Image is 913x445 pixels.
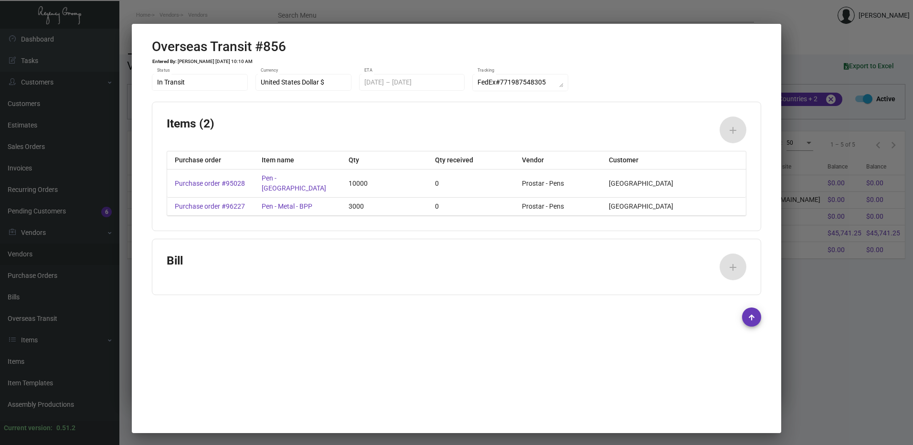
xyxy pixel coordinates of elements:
[727,262,739,273] mat-icon: add
[727,125,739,136] mat-icon: add
[386,79,390,86] span: –
[4,423,53,433] div: Current version:
[167,117,214,143] h3: Items (2)
[341,170,428,197] div: 10000
[56,423,75,433] div: 0.51.2
[341,198,428,215] div: 3000
[427,151,514,169] div: Qty received
[341,151,428,169] div: Qty
[157,78,185,86] span: In Transit
[254,151,341,169] div: Item name
[262,201,312,212] a: Pen - Metal - BPP
[601,198,688,215] div: [GEOGRAPHIC_DATA]
[177,59,253,64] td: [PERSON_NAME] [DATE] 10:10 AM
[167,254,183,276] h3: Bill
[152,59,177,64] td: Entered By:
[514,151,601,169] div: Vendor
[514,170,601,197] div: Prostar - Pens
[514,198,601,215] div: Prostar - Pens
[427,198,514,215] div: 0
[601,151,688,169] div: Customer
[175,179,245,189] a: Purchase order #95028
[152,39,286,55] h2: Overseas Transit #856
[262,173,333,193] a: Pen - [GEOGRAPHIC_DATA]
[364,79,384,86] input: Start date
[601,170,688,197] div: [GEOGRAPHIC_DATA]
[167,151,254,169] div: Purchase order
[175,201,245,212] a: Purchase order #96227
[392,79,438,86] input: End date
[427,170,514,197] div: 0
